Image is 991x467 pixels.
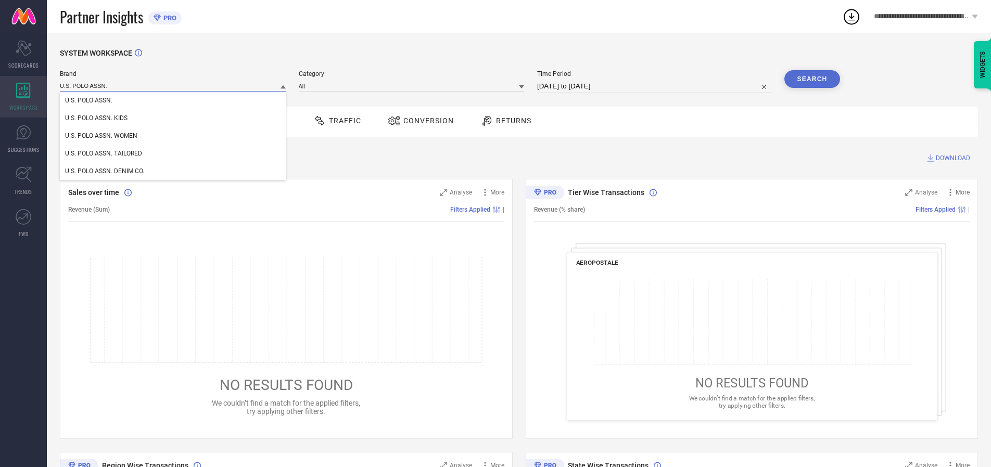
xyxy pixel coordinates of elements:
[936,153,970,163] span: DOWNLOAD
[15,188,32,196] span: TRENDS
[440,189,447,196] svg: Zoom
[60,70,286,77] span: Brand
[905,189,912,196] svg: Zoom
[220,377,353,394] span: NO RESULTS FOUND
[60,49,132,57] span: SYSTEM WORKSPACE
[9,103,38,111] span: WORKSPACE
[60,127,286,145] div: U.S. POLO ASSN. WOMEN
[695,376,808,391] span: NO RESULTS FOUND
[65,167,144,175] span: U.S. POLO ASSN. DENIM CO.
[19,230,29,238] span: FWD
[212,399,360,416] span: We couldn’t find a match for the applied filters, try applying other filters.
[65,114,128,122] span: U.S. POLO ASSN. KIDS
[8,146,40,153] span: SUGGESTIONS
[534,206,585,213] span: Revenue (% share)
[537,70,771,77] span: Time Period
[503,206,504,213] span: |
[299,70,525,77] span: Category
[916,206,956,213] span: Filters Applied
[915,189,937,196] span: Analyse
[526,186,564,201] div: Premium
[689,395,815,409] span: We couldn’t find a match for the applied filters, try applying other filters.
[490,189,504,196] span: More
[68,188,119,197] span: Sales over time
[842,7,861,26] div: Open download list
[450,206,490,213] span: Filters Applied
[329,116,361,125] span: Traffic
[496,116,531,125] span: Returns
[68,206,110,213] span: Revenue (Sum)
[784,70,841,88] button: Search
[576,259,618,266] span: AEROPOSTALE
[60,162,286,180] div: U.S. POLO ASSN. DENIM CO.
[403,116,454,125] span: Conversion
[60,92,286,109] div: U.S. POLO ASSN.
[65,97,112,104] span: U.S. POLO ASSN.
[65,132,137,139] span: U.S. POLO ASSN. WOMEN
[450,189,472,196] span: Analyse
[537,80,771,93] input: Select time period
[956,189,970,196] span: More
[60,109,286,127] div: U.S. POLO ASSN. KIDS
[968,206,970,213] span: |
[60,145,286,162] div: U.S. POLO ASSN. TAILORED
[568,188,644,197] span: Tier Wise Transactions
[8,61,39,69] span: SCORECARDS
[65,150,142,157] span: U.S. POLO ASSN. TAILORED
[161,14,176,22] span: PRO
[60,6,143,28] span: Partner Insights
